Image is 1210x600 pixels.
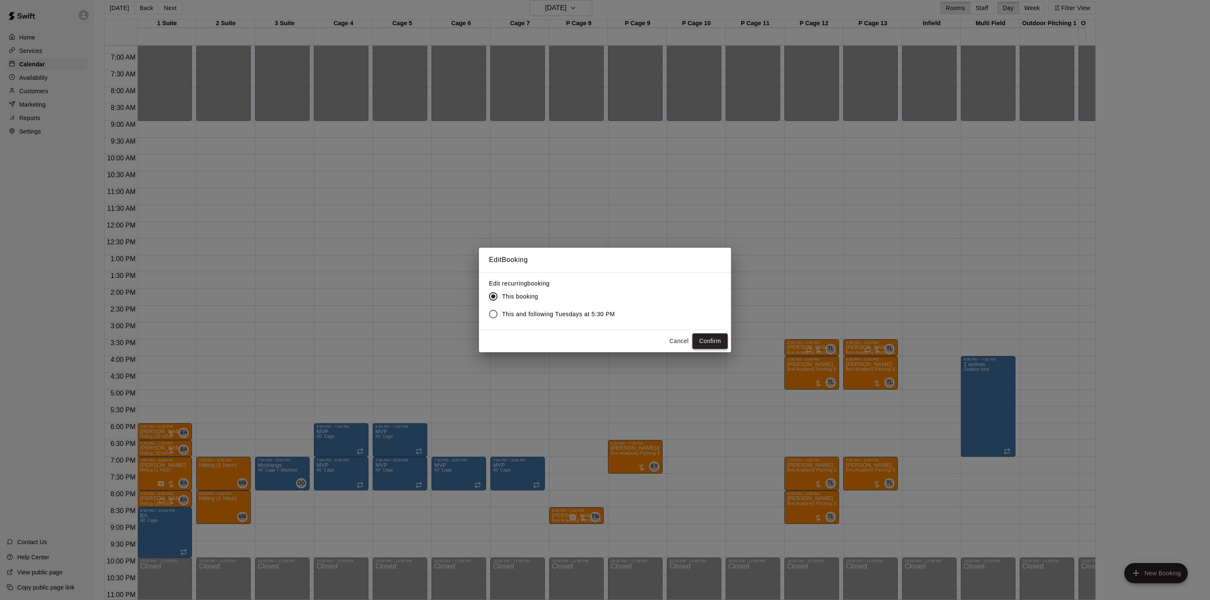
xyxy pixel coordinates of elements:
[692,333,728,349] button: Confirm
[502,292,538,301] span: This booking
[479,248,731,272] h2: Edit Booking
[489,279,622,288] label: Edit recurring booking
[502,310,615,319] span: This and following Tuesdays at 5:30 PM
[665,333,692,349] button: Cancel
